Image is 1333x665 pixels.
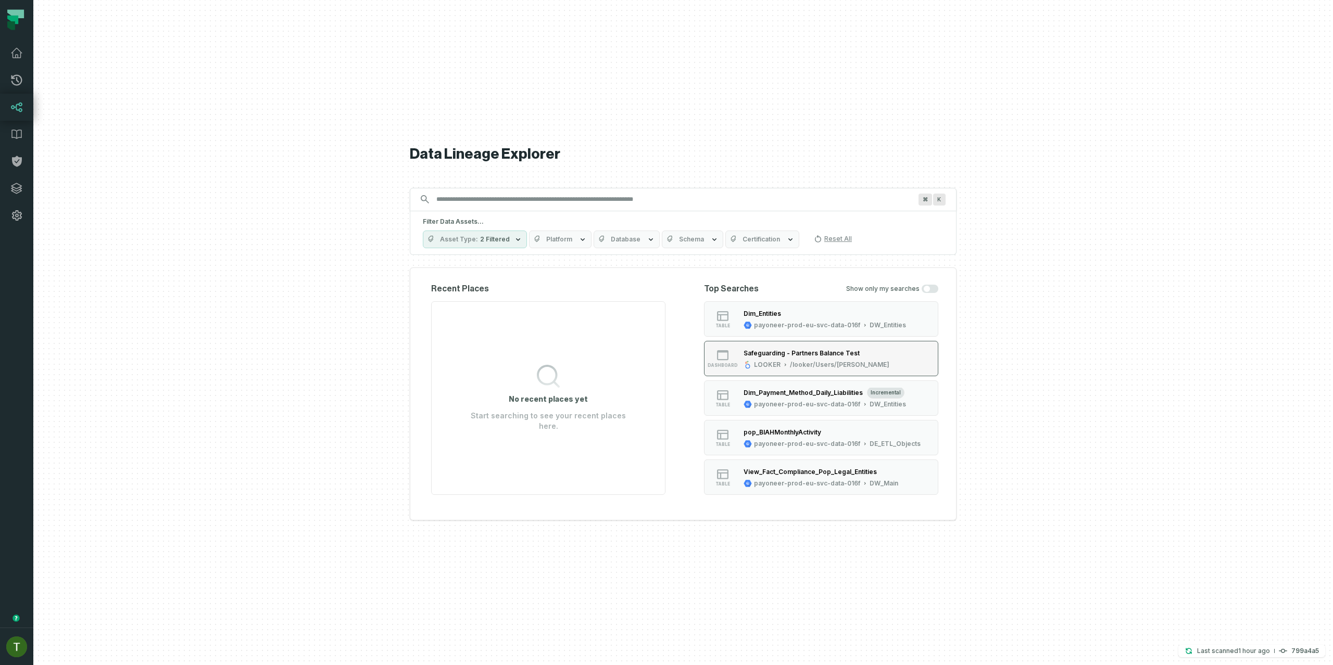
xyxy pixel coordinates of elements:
[1238,647,1270,655] relative-time: Aug 26, 2025, 4:15 PM GMT+3
[1178,645,1325,657] button: Last scanned[DATE] 4:15:22 PM799a4a5
[1197,646,1270,656] p: Last scanned
[11,613,21,623] div: Tooltip anchor
[1291,648,1319,654] h4: 799a4a5
[6,636,27,657] img: avatar of Tomer Galun
[919,194,932,206] span: Press ⌘ + K to focus the search bar
[410,145,957,163] h1: Data Lineage Explorer
[933,194,946,206] span: Press ⌘ + K to focus the search bar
